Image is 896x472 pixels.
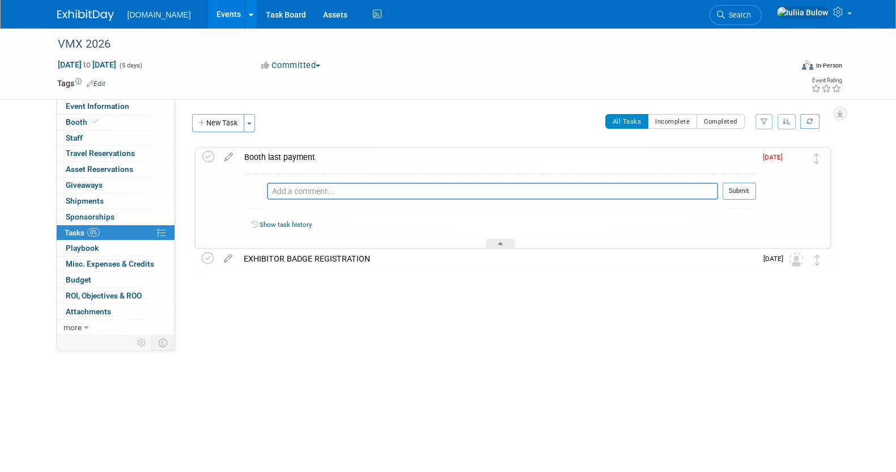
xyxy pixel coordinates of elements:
[128,10,191,19] span: [DOMAIN_NAME]
[810,78,841,83] div: Event Rating
[789,252,804,267] img: Unassigned
[66,117,100,127] span: Booth
[66,259,154,268] span: Misc. Expenses & Credits
[66,291,142,300] span: ROI, Objectives & ROO
[66,102,129,111] span: Event Information
[63,323,82,332] span: more
[245,183,261,199] img: Iuliia Bulow
[763,153,788,161] span: [DATE]
[66,196,104,205] span: Shipments
[57,60,117,70] span: [DATE] [DATE]
[57,146,175,161] a: Travel Reservations
[151,335,175,350] td: Toggle Event Tabs
[239,147,756,167] div: Booth last payment
[57,241,175,256] a: Playbook
[788,151,803,166] img: Jessica Linares Cabrera
[57,304,175,319] a: Attachments
[776,6,829,19] img: Iuliia Bulow
[257,60,325,71] button: Committed
[57,10,114,21] img: ExhibitDay
[57,209,175,225] a: Sponsorships
[57,320,175,335] a: more
[82,60,92,69] span: to
[57,78,105,89] td: Tags
[697,114,745,129] button: Completed
[57,162,175,177] a: Asset Reservations
[132,335,152,350] td: Personalize Event Tab Strip
[725,11,751,19] span: Search
[57,272,175,288] a: Budget
[57,193,175,209] a: Shipments
[57,178,175,193] a: Giveaways
[66,243,99,252] span: Playbook
[66,165,133,174] span: Asset Reservations
[57,130,175,146] a: Staff
[238,249,757,268] div: EXHIBITOR BADGE REGISTRATION
[605,114,649,129] button: All Tasks
[66,307,111,316] span: Attachments
[725,59,842,76] div: Event Format
[710,5,762,25] a: Search
[648,114,697,129] button: Incomplete
[763,255,789,263] span: [DATE]
[800,114,819,129] a: Refresh
[814,255,820,265] i: Move task
[815,61,842,70] div: In-Person
[57,115,175,130] a: Booth
[57,99,175,114] a: Event Information
[87,80,105,88] a: Edit
[66,212,114,221] span: Sponsorships
[66,180,103,189] span: Giveaways
[723,183,756,200] button: Submit
[87,228,100,237] span: 0%
[802,61,813,70] img: Format-Inperson.png
[218,254,238,264] a: edit
[66,149,135,158] span: Travel Reservations
[57,256,175,272] a: Misc. Expenses & Credits
[66,133,83,142] span: Staff
[54,34,775,54] div: VMX 2026
[57,288,175,304] a: ROI, Objectives & ROO
[92,119,98,125] i: Booth reservation complete
[65,228,100,237] span: Tasks
[57,225,175,241] a: Tasks0%
[814,153,819,164] i: Move task
[219,152,239,162] a: edit
[118,62,142,69] span: (5 days)
[66,275,91,284] span: Budget
[192,114,244,132] button: New Task
[260,221,312,229] a: Show task history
